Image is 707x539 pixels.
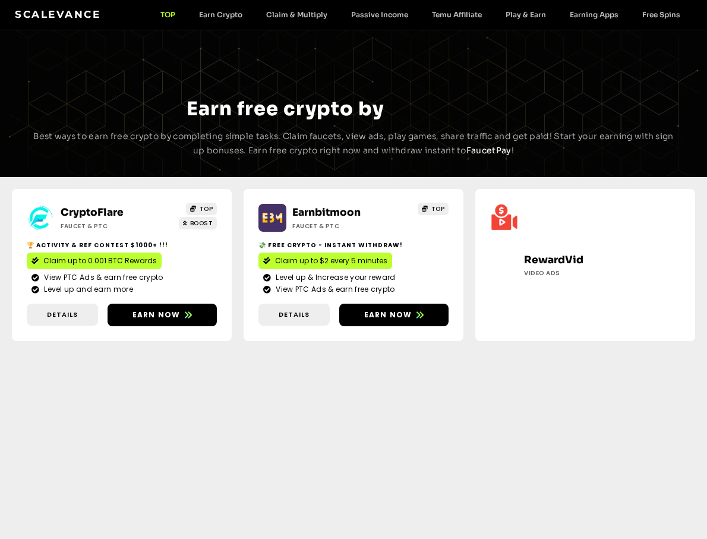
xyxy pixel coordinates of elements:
h2: Video ads [524,269,623,278]
nav: Menu [149,10,692,19]
a: Play & Earn [494,10,558,19]
a: Claim & Multiply [254,10,339,19]
span: Claim up to $2 every 5 minutes [275,256,387,266]
span: Earn free crypto by [187,97,384,121]
span: Earn now [364,310,412,320]
a: Passive Income [339,10,420,19]
a: Earn now [108,304,217,326]
span: Level up and earn more [41,284,133,295]
h2: 🏆 Activity & ref contest $1000+ !!! [27,241,217,250]
a: TOP [186,203,217,215]
span: View PTC Ads & earn free crypto [273,284,394,295]
span: Level up & Increase your reward [273,272,395,283]
a: Claim up to $2 every 5 minutes [258,253,392,269]
a: Claim up to 0.001 BTC Rewards [27,253,162,269]
a: Temu Affiliate [420,10,494,19]
span: Details [47,310,78,320]
a: Details [27,304,98,326]
span: Earn now [132,310,181,320]
span: TOP [431,204,445,213]
a: CryptoFlare [61,206,124,219]
a: RewardVid [524,254,583,266]
span: View PTC Ads & earn free crypto [41,272,163,283]
a: Earning Apps [558,10,630,19]
a: Scalevance [15,8,100,20]
h2: Faucet & PTC [292,222,391,231]
a: Earn now [339,304,449,326]
a: Earnbitmoon [292,206,361,219]
a: BOOST [179,217,217,229]
a: FaucetPay [466,145,512,156]
a: Free Spins [630,10,692,19]
a: TOP [149,10,187,19]
h2: Faucet & PTC [61,222,159,231]
span: Details [279,310,310,320]
span: BOOST [190,219,213,228]
a: Earn Crypto [187,10,254,19]
h2: 💸 Free crypto - Instant withdraw! [258,241,449,250]
a: Details [258,304,330,326]
span: Claim up to 0.001 BTC Rewards [43,256,157,266]
p: Best ways to earn free crypto by completing simple tasks. Claim faucets, view ads, play games, sh... [30,130,677,158]
span: TOP [200,204,213,213]
a: TOP [418,203,449,215]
